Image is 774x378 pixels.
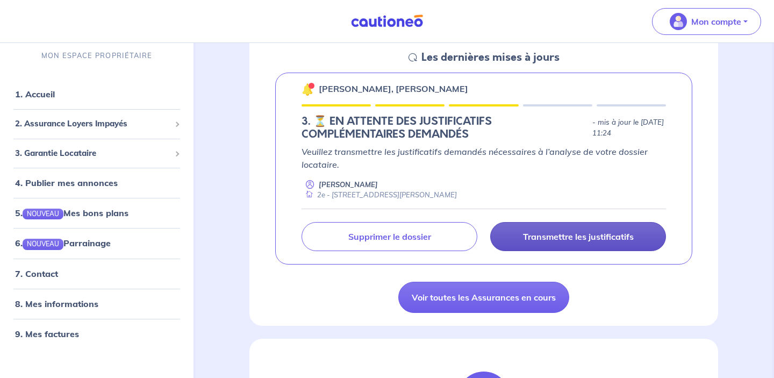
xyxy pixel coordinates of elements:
div: 7. Contact [4,263,189,284]
div: 2. Assurance Loyers Impayés [4,113,189,134]
p: - mis à jour le [DATE] 11:24 [592,117,666,139]
p: [PERSON_NAME] [319,180,378,190]
a: 8. Mes informations [15,298,98,309]
p: Supprimer le dossier [348,231,431,242]
a: 7. Contact [15,268,58,279]
img: 🔔 [302,83,314,96]
div: 5.NOUVEAUMes bons plans [4,202,189,224]
div: 8. Mes informations [4,293,189,315]
span: 3. Garantie Locataire [15,147,170,160]
a: 1. Accueil [15,89,55,99]
div: 1. Accueil [4,83,189,105]
p: Veuillez transmettre les justificatifs demandés nécessaires à l’analyse de votre dossier locataire. [302,145,666,171]
a: Voir toutes les Assurances en cours [398,282,569,313]
a: Transmettre les justificatifs [490,222,666,251]
div: 2e - [STREET_ADDRESS][PERSON_NAME] [302,190,457,200]
p: Mon compte [691,15,741,28]
div: 9. Mes factures [4,323,189,345]
div: state: DOCUMENTS-INCOMPLETE, Context: NEW,CHOOSE-CERTIFICATE,RELATIONSHIP,LESSOR-DOCUMENTS [302,115,666,141]
a: 6.NOUVEAUParrainage [15,238,111,249]
a: 9. Mes factures [15,329,79,339]
button: illu_account_valid_menu.svgMon compte [652,8,761,35]
h5: Les dernières mises à jours [421,51,560,64]
img: illu_account_valid_menu.svg [670,13,687,30]
span: 2. Assurance Loyers Impayés [15,118,170,130]
p: MON ESPACE PROPRIÉTAIRE [41,51,152,61]
a: 4. Publier mes annonces [15,177,118,188]
img: Cautioneo [347,15,427,28]
a: Supprimer le dossier [302,222,477,251]
div: 3. Garantie Locataire [4,143,189,164]
p: [PERSON_NAME], [PERSON_NAME] [319,82,468,95]
h5: 3. ⏳️️ EN ATTENTE DES JUSTIFICATIFS COMPLÉMENTAIRES DEMANDÉS [302,115,588,141]
div: 4. Publier mes annonces [4,172,189,194]
a: 5.NOUVEAUMes bons plans [15,208,128,218]
div: 6.NOUVEAUParrainage [4,233,189,254]
p: Transmettre les justificatifs [523,231,634,242]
